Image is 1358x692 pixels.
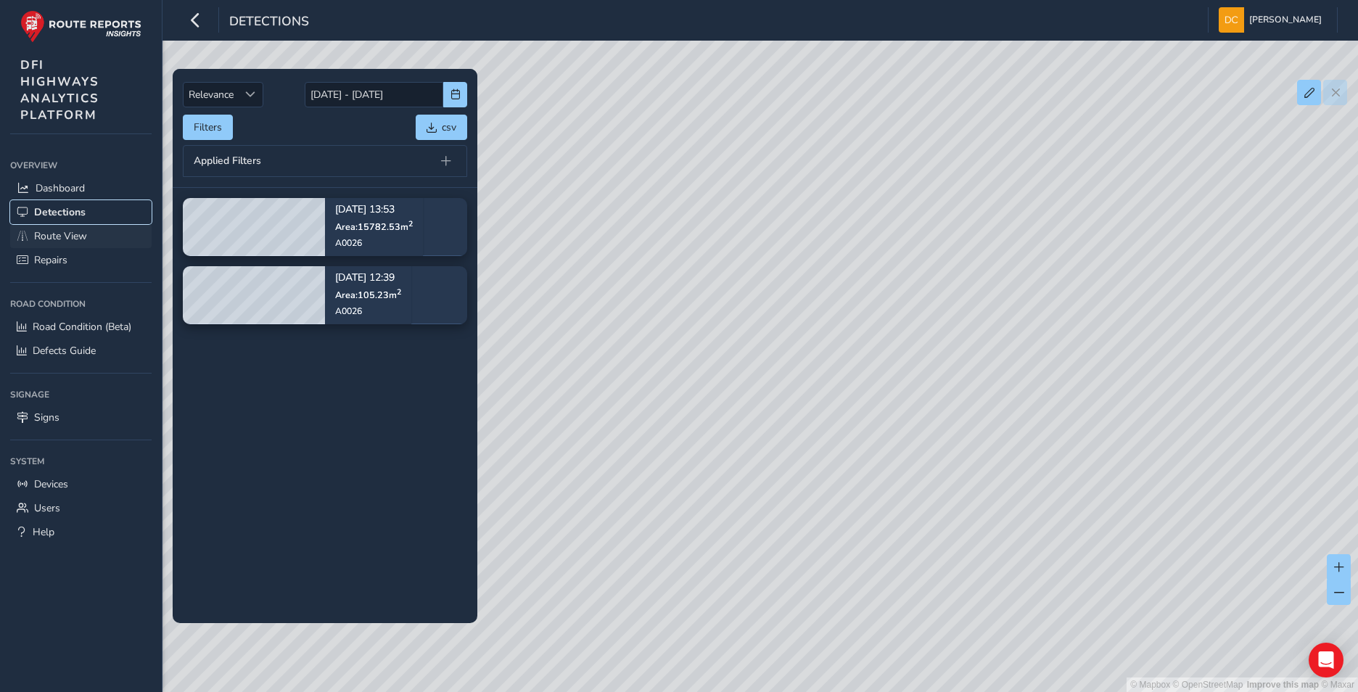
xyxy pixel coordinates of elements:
[10,315,152,339] a: Road Condition (Beta)
[34,477,68,491] span: Devices
[10,339,152,363] a: Defects Guide
[335,237,413,249] div: A0026
[184,83,239,107] span: Relevance
[10,472,152,496] a: Devices
[335,221,413,233] span: Area: 15782.53 m
[229,12,309,33] span: Detections
[416,115,467,140] button: csv
[34,205,86,219] span: Detections
[10,293,152,315] div: Road Condition
[34,411,59,424] span: Signs
[335,205,413,215] p: [DATE] 13:53
[10,248,152,272] a: Repairs
[33,525,54,539] span: Help
[10,496,152,520] a: Users
[10,224,152,248] a: Route View
[36,181,85,195] span: Dashboard
[335,273,401,284] p: [DATE] 12:39
[10,200,152,224] a: Detections
[10,384,152,405] div: Signage
[397,287,401,297] sup: 2
[10,405,152,429] a: Signs
[408,218,413,229] sup: 2
[33,344,96,358] span: Defects Guide
[1309,643,1343,677] div: Open Intercom Messenger
[335,289,401,301] span: Area: 105.23 m
[10,450,152,472] div: System
[335,305,401,317] div: A0026
[194,156,261,166] span: Applied Filters
[183,115,233,140] button: Filters
[10,520,152,544] a: Help
[34,253,67,267] span: Repairs
[10,176,152,200] a: Dashboard
[20,10,141,43] img: rr logo
[239,83,263,107] div: Sort by Date
[1219,7,1327,33] button: [PERSON_NAME]
[1249,7,1322,33] span: [PERSON_NAME]
[442,120,456,134] span: csv
[34,501,60,515] span: Users
[33,320,131,334] span: Road Condition (Beta)
[20,57,99,123] span: DFI HIGHWAYS ANALYTICS PLATFORM
[10,155,152,176] div: Overview
[34,229,87,243] span: Route View
[1219,7,1244,33] img: diamond-layout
